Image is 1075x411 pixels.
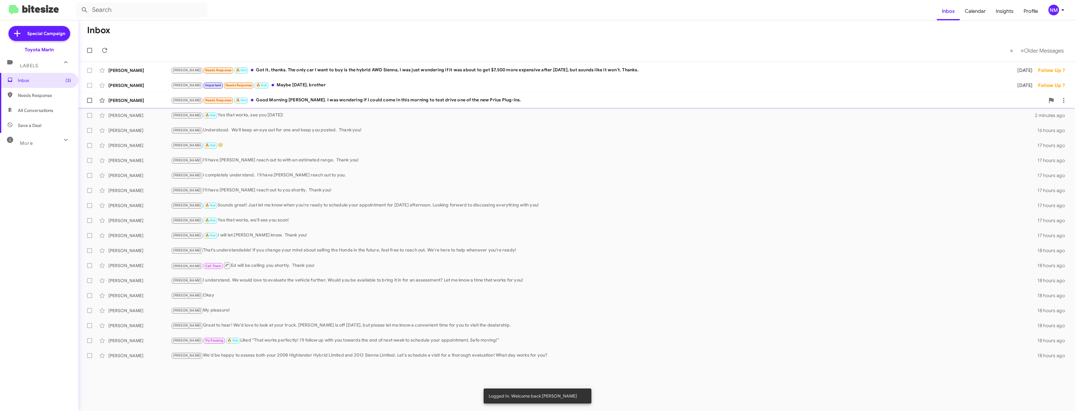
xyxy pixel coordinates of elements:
[108,157,171,164] div: [PERSON_NAME]
[173,68,201,72] span: [PERSON_NAME]
[108,337,171,344] div: [PERSON_NAME]
[18,122,41,129] span: Save a Deal
[25,47,54,53] div: Toyota Marin
[171,97,1045,104] div: Good Morning [PERSON_NAME]. I was wondering if I could come in this morning to test drive one of ...
[173,218,201,222] span: [PERSON_NAME]
[1010,47,1013,54] span: «
[173,233,201,237] span: [PERSON_NAME]
[171,217,1036,224] div: Yes that works, we'll see you soon!
[108,142,171,149] div: [PERSON_NAME]
[937,2,960,20] a: Inbox
[1036,247,1070,254] div: 18 hours ago
[1036,353,1070,359] div: 18 hours ago
[173,248,201,252] span: [PERSON_NAME]
[1036,277,1070,284] div: 18 hours ago
[1036,232,1070,239] div: 17 hours ago
[108,112,171,119] div: [PERSON_NAME]
[171,307,1036,314] div: My pleasure!
[171,112,1035,119] div: Yes that works, see you [DATE]!
[1036,292,1070,299] div: 18 hours ago
[171,277,1036,284] div: I understand. We would love to evaluate the vehicle further. Would you be available to bring it i...
[236,98,247,102] span: 🔥 Hot
[1019,2,1043,20] a: Profile
[108,353,171,359] div: [PERSON_NAME]
[171,82,1005,89] div: Maybe [DATE], brother
[108,232,171,239] div: [PERSON_NAME]
[173,338,201,342] span: [PERSON_NAME]
[1020,47,1024,54] span: »
[1037,67,1070,74] div: Follow Up ?
[108,172,171,179] div: [PERSON_NAME]
[173,323,201,327] span: [PERSON_NAME]
[1024,47,1064,54] span: Older Messages
[1036,322,1070,329] div: 18 hours ago
[256,83,267,87] span: 🔥 Hot
[1036,202,1070,209] div: 17 hours ago
[205,338,223,342] span: Try Pausing
[171,142,1036,149] div: 😊
[173,188,201,192] span: [PERSON_NAME]
[108,202,171,209] div: [PERSON_NAME]
[236,68,247,72] span: 🔥 Hot
[173,113,201,117] span: [PERSON_NAME]
[173,278,201,282] span: [PERSON_NAME]
[65,77,71,84] span: (3)
[173,83,201,87] span: [PERSON_NAME]
[173,293,201,297] span: [PERSON_NAME]
[205,218,216,222] span: 🔥 Hot
[87,25,110,35] h1: Inbox
[489,393,577,399] span: Logged In. Welcome back [PERSON_NAME]
[108,292,171,299] div: [PERSON_NAME]
[173,173,201,177] span: [PERSON_NAME]
[171,322,1036,329] div: Great to hear! We’d love to look at your truck. [PERSON_NAME] is off [DATE], but please let me kn...
[1036,172,1070,179] div: 17 hours ago
[20,140,33,146] span: More
[108,217,171,224] div: [PERSON_NAME]
[171,247,1036,254] div: That's understandable! If you change your mind about selling the Honda in the future, feel free t...
[205,143,216,147] span: 🔥 Hot
[1006,44,1067,57] nav: Page navigation example
[18,77,71,84] span: Inbox
[226,83,252,87] span: Needs Response
[1036,217,1070,224] div: 17 hours ago
[1036,307,1070,314] div: 18 hours ago
[1036,142,1070,149] div: 17 hours ago
[205,83,221,87] span: Important
[171,292,1036,299] div: Okay
[171,352,1036,359] div: We'd be happy to assess both your 2008 Highlander Hybrid Limited and 2012 Sienna Limited. Let's s...
[1036,157,1070,164] div: 17 hours ago
[108,127,171,134] div: [PERSON_NAME]
[171,67,1005,74] div: Got it, thanks. The only car I want to buy is the hybrid AWD Sienna, I was just wondering if it w...
[227,338,238,342] span: 🔥 Hot
[108,82,171,89] div: [PERSON_NAME]
[171,127,1036,134] div: Understood. We'll keep an eye out for one and keep you posted. Thank you!
[171,337,1036,344] div: Liked “That works perfectly! I'll follow up with you towards the end of next week to schedule you...
[1005,82,1037,89] div: [DATE]
[108,247,171,254] div: [PERSON_NAME]
[205,233,216,237] span: 🔥 Hot
[1036,187,1070,194] div: 17 hours ago
[205,98,232,102] span: Needs Response
[960,2,991,20] a: Calendar
[108,262,171,269] div: [PERSON_NAME]
[173,143,201,147] span: [PERSON_NAME]
[1037,82,1070,89] div: Follow Up ?
[171,232,1036,239] div: I will let [PERSON_NAME] know. Thank you!
[108,277,171,284] div: [PERSON_NAME]
[205,264,221,268] span: Call Them
[173,264,201,268] span: [PERSON_NAME]
[18,107,53,114] span: All Conversations
[8,26,70,41] a: Special Campaign
[173,308,201,312] span: [PERSON_NAME]
[991,2,1019,20] a: Insights
[171,187,1036,194] div: I'll have [PERSON_NAME] reach out to you shortly. Thank you!
[108,307,171,314] div: [PERSON_NAME]
[171,202,1036,209] div: Sounds great! Just let me know when you're ready to schedule your appointment for [DATE] afternoo...
[173,158,201,162] span: [PERSON_NAME]
[205,203,216,207] span: 🔥 Hot
[108,187,171,194] div: [PERSON_NAME]
[1005,67,1037,74] div: [DATE]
